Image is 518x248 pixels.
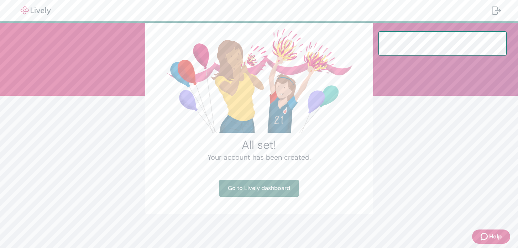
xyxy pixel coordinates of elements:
svg: Zendesk support icon [481,232,489,241]
button: Zendesk support iconHelp [472,229,510,244]
img: Lively [16,6,56,15]
h2: All set! [162,138,356,152]
a: Go to Lively dashboard [219,180,299,197]
span: Help [489,232,502,241]
button: Log out [487,2,507,19]
h4: Your account has been created. [162,152,356,163]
